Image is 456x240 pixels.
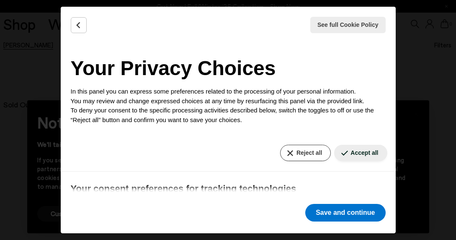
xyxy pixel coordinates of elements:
[71,87,386,125] p: In this panel you can express some preferences related to the processing of your personal informa...
[334,145,387,161] button: Accept all
[310,17,386,33] button: See full Cookie Policy
[71,17,87,33] button: Back
[280,145,331,161] button: Reject all
[305,204,385,222] button: Save and continue
[71,182,386,196] h3: Your consent preferences for tracking technologies
[317,21,379,29] span: See full Cookie Policy
[71,53,386,83] h2: Your Privacy Choices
